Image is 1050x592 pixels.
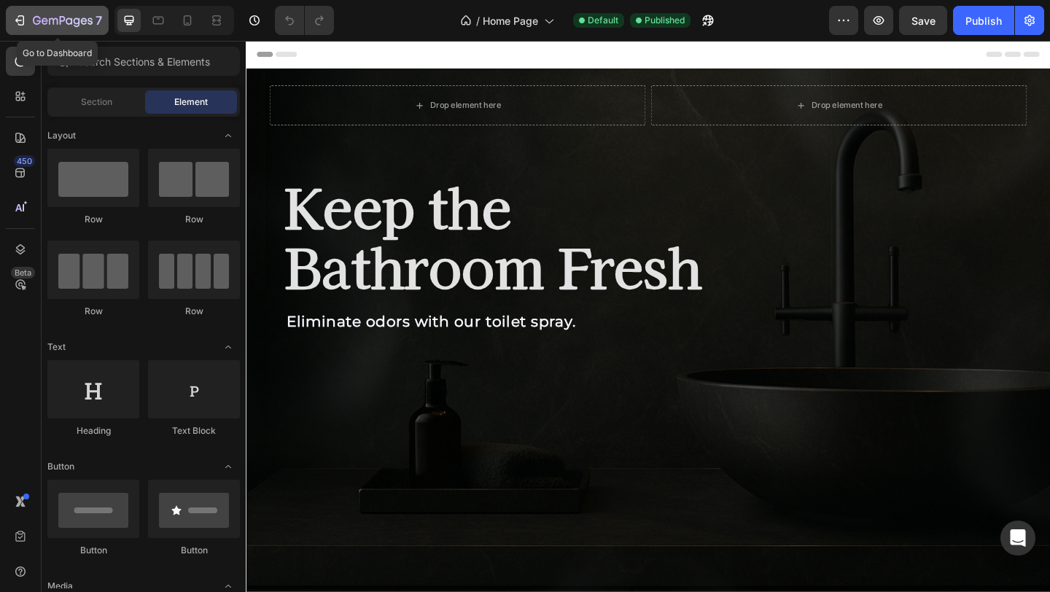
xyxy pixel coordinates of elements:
div: Row [148,213,240,226]
div: Open Intercom Messenger [1000,521,1035,556]
div: Undo/Redo [275,6,334,35]
span: Element [174,96,208,109]
div: Publish [965,13,1002,28]
div: Beta [11,267,35,279]
div: Heading [47,424,139,437]
span: Default [588,14,618,27]
div: Button [47,544,139,557]
div: Row [47,213,139,226]
div: Text Block [148,424,240,437]
div: 450 [14,155,35,167]
span: Text [47,340,66,354]
span: Layout [47,129,76,142]
div: Row [148,305,240,318]
span: Button [47,460,74,473]
span: Published [645,14,685,27]
button: 7 [6,6,109,35]
h2: Keep the Bathroom Fresh [40,144,849,279]
span: / [476,13,480,28]
span: Home Page [483,13,538,28]
span: Toggle open [217,335,240,359]
input: Search Sections & Elements [47,47,240,76]
div: Button [148,544,240,557]
strong: Eliminate odors with our toilet spray. [44,295,359,315]
p: 7 [96,12,102,29]
div: Drop element here [615,64,693,76]
span: Save [911,15,936,27]
span: Section [81,96,112,109]
button: Publish [953,6,1014,35]
iframe: Design area [246,41,1050,592]
button: Save [899,6,947,35]
span: Toggle open [217,124,240,147]
div: Row [47,305,139,318]
span: Toggle open [217,455,240,478]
